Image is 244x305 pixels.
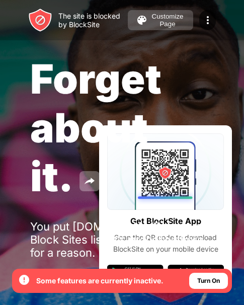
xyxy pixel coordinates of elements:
div: You put [DOMAIN_NAME] in your Block Sites list. It’s probably there for a reason. [30,220,214,259]
img: pallet.svg [136,14,148,26]
div: Some features are currently inactive. [36,276,164,286]
img: menu-icon.svg [202,14,214,26]
div: Customize Page [150,13,185,28]
span: Forget about it. [30,54,161,201]
img: header-logo.svg [28,8,52,32]
img: error-circle-white.svg [18,274,30,286]
div: Turn On [197,276,220,286]
button: Customize Page [128,10,193,30]
img: share.svg [84,175,96,187]
div: The site is blocked by BlockSite [58,12,128,29]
